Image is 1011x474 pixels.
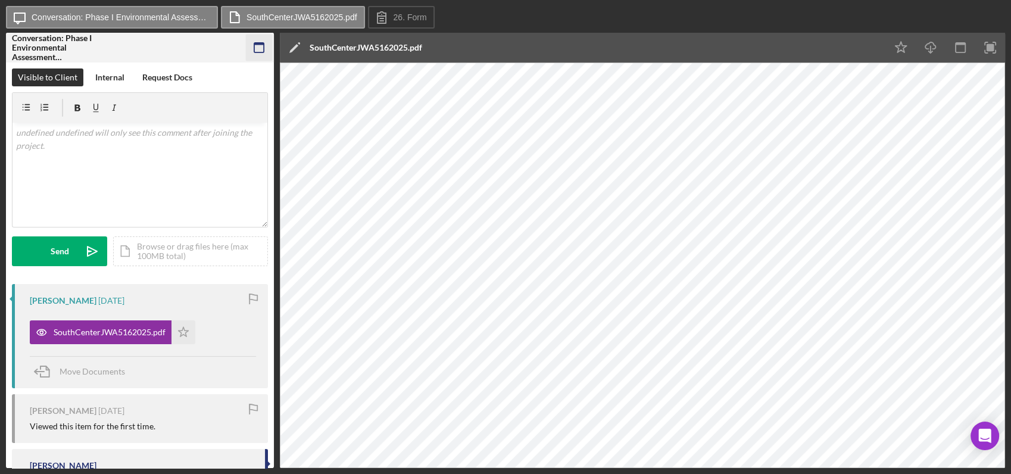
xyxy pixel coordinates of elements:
[60,366,125,376] span: Move Documents
[32,13,210,22] label: Conversation: Phase I Environmental Assessment ([PERSON_NAME])
[18,68,77,86] div: Visible to Client
[12,33,95,62] div: Conversation: Phase I Environmental Assessment ([PERSON_NAME])
[30,296,96,305] div: [PERSON_NAME]
[971,422,999,450] div: Open Intercom Messenger
[310,43,422,52] div: SouthCenterJWA5162025.pdf
[30,320,195,344] button: SouthCenterJWA5162025.pdf
[98,406,124,416] time: 2025-07-23 19:25
[221,6,365,29] button: SouthCenterJWA5162025.pdf
[30,461,96,470] div: [PERSON_NAME]
[98,296,124,305] time: 2025-07-24 08:21
[12,68,83,86] button: Visible to Client
[54,328,166,337] div: SouthCenterJWA5162025.pdf
[30,422,155,431] div: Viewed this item for the first time.
[95,68,124,86] div: Internal
[51,236,69,266] div: Send
[30,357,137,386] button: Move Documents
[136,68,198,86] button: Request Docs
[30,406,96,416] div: [PERSON_NAME]
[6,6,218,29] button: Conversation: Phase I Environmental Assessment ([PERSON_NAME])
[368,6,435,29] button: 26. Form
[12,236,107,266] button: Send
[142,68,192,86] div: Request Docs
[394,13,427,22] label: 26. Form
[89,68,130,86] button: Internal
[246,13,357,22] label: SouthCenterJWA5162025.pdf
